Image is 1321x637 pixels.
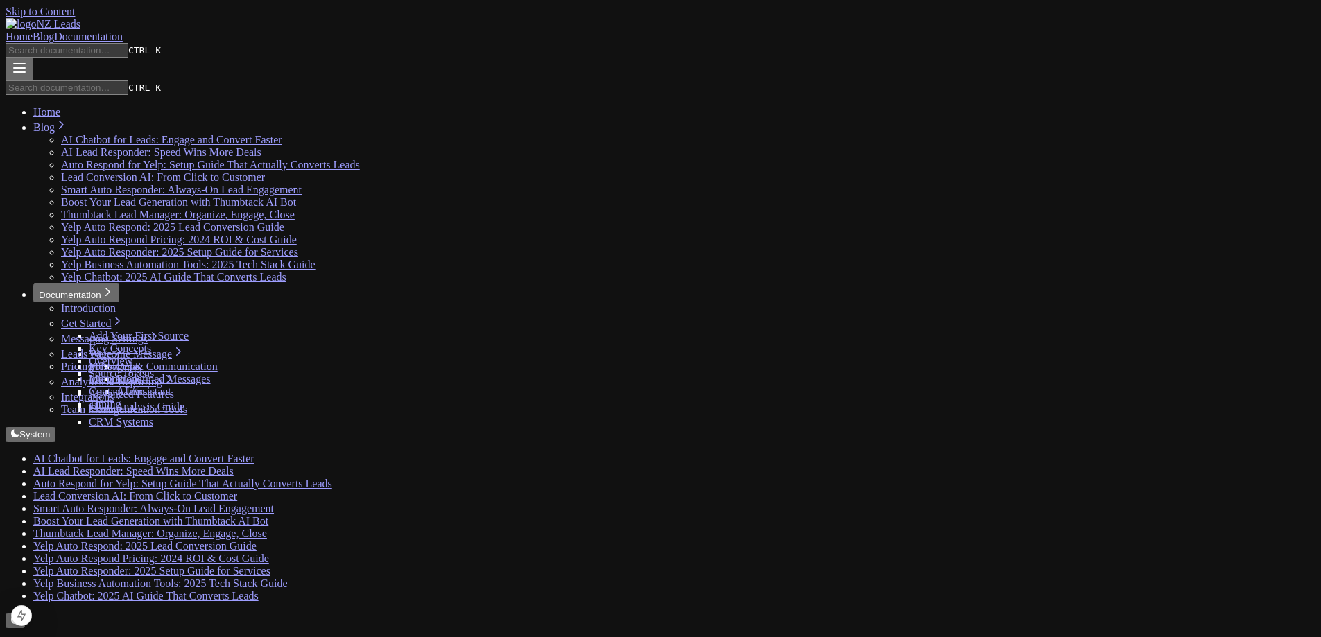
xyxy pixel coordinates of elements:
[33,515,268,527] a: Boost Your Lead Generation with Thumbtack AI Bot
[61,246,298,258] a: Yelp Auto Responder: 2025 Setup Guide for Services
[33,565,270,577] a: Yelp Auto Responder: 2025 Setup Guide for Services
[61,360,93,372] a: Pricing
[6,18,36,30] img: logo
[33,453,254,464] a: AI Chatbot for Leads: Engage and Convert Faster
[33,121,67,133] a: Blog
[61,376,175,387] a: Analytics & Reporting
[6,30,33,42] a: Home
[33,590,259,602] a: Yelp Chatbot: 2025 AI Guide That Converts Leads
[89,401,184,412] a: Chart Analysis Guide
[89,360,218,372] a: Messages & Communication
[128,82,161,93] kbd: CTRL K
[61,403,146,415] a: Team Management
[33,552,269,564] a: Yelp Auto Respond Pricing: 2024 ROI & Cost Guide
[6,80,128,95] input: Search documentation…
[61,134,282,146] a: AI Chatbot for Leads: Engage and Convert Faster
[6,18,1315,30] a: Home page
[61,159,360,171] a: Auto Respond for Yelp: Setup Guide That Actually Converts Leads
[61,271,286,283] a: Yelp Chatbot: 2025 AI Guide That Converts Leads
[33,106,60,118] a: Home
[61,333,160,344] a: Messaging Settings
[116,373,211,385] a: Predefined Messages
[61,221,284,233] a: Yelp Auto Respond: 2025 Lead Conversion Guide
[6,58,33,80] button: Menu
[128,45,161,55] kbd: CTRL K
[6,43,128,58] input: Search documentation…
[36,18,80,30] span: NZ Leads
[89,348,184,360] a: Welcome Message
[61,391,126,403] a: Integrations
[54,30,123,42] a: Documentation
[33,283,119,302] button: Documentation
[61,171,265,183] a: Lead Conversion AI: From Click to Customer
[61,184,302,195] a: Smart Auto Responder: Always-On Lead Engagement
[33,30,54,42] a: Blog
[61,317,123,329] a: Get Started
[61,209,295,220] a: Thumbtack Lead Manager: Organize, Engage, Close
[33,503,274,514] a: Smart Auto Responder: Always-On Lead Engagement
[6,6,75,17] a: Skip to Content
[89,388,174,400] a: Advanced Features
[33,540,257,552] a: Yelp Auto Respond: 2025 Lead Conversion Guide
[89,416,153,428] a: CRM Systems
[33,465,234,477] a: AI Lead Responder: Speed Wins More Deals
[61,259,316,270] a: Yelp Business Automation Tools: 2025 Tech Stack Guide
[33,490,237,502] a: Lead Conversion AI: From Click to Customer
[61,146,261,158] a: AI Lead Responder: Speed Wins More Deals
[61,196,296,208] a: Boost Your Lead Generation with Thumbtack AI Bot
[61,234,297,245] a: Yelp Auto Respond Pricing: 2024 ROI & Cost Guide
[33,527,267,539] a: Thumbtack Lead Manager: Organize, Engage, Close
[33,577,288,589] a: Yelp Business Automation Tools: 2025 Tech Stack Guide
[61,348,124,360] a: Leads Page
[61,302,116,314] a: Introduction
[33,478,332,489] a: Auto Respond for Yelp: Setup Guide That Actually Converts Leads
[6,613,25,628] button: Change theme
[6,427,55,442] button: System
